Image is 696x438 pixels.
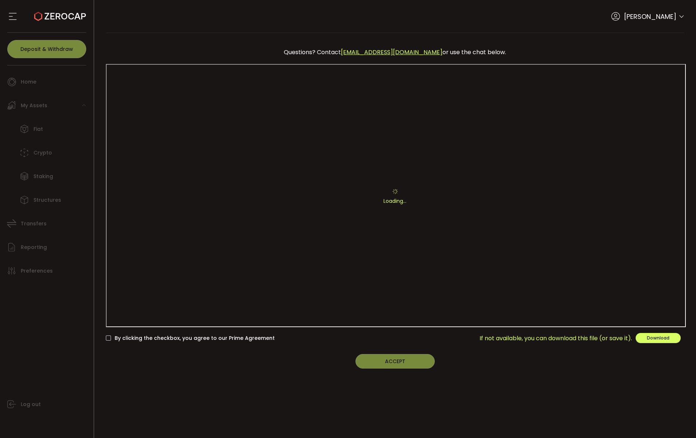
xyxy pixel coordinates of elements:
[33,171,53,182] span: Staking
[636,333,681,343] button: Download
[21,242,47,253] span: Reporting
[33,195,61,205] span: Structures
[480,334,632,343] span: If not available, you can download this file (or save it).
[7,40,86,58] button: Deposit & Withdraw
[21,266,53,276] span: Preferences
[341,48,442,56] a: [EMAIL_ADDRESS][DOMAIN_NAME]
[355,354,435,369] button: ACCEPT
[33,124,43,134] span: Fiat
[20,47,73,52] span: Deposit & Withdraw
[21,100,47,111] span: My Assets
[624,12,676,21] span: [PERSON_NAME]
[647,335,669,341] span: Download
[111,335,275,342] span: By clicking the checkbox, you agree to our Prime Agreement
[21,77,36,87] span: Home
[21,399,41,410] span: Log out
[106,197,685,205] p: Loading...
[110,44,681,60] div: Questions? Contact or use the chat below.
[385,358,405,365] span: ACCEPT
[21,218,47,229] span: Transfers
[33,148,52,158] span: Crypto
